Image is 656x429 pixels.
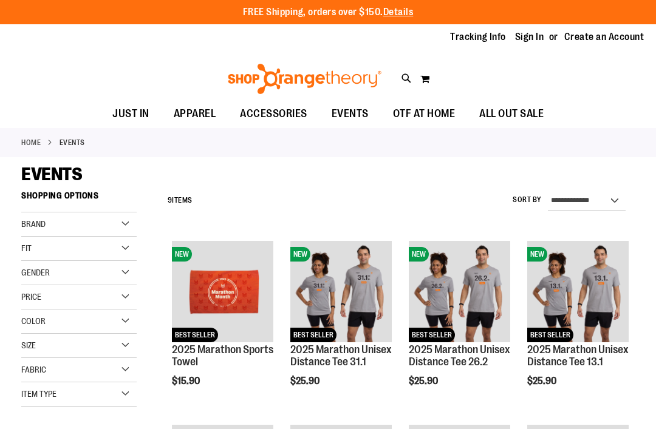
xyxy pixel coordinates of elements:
[172,247,192,262] span: NEW
[172,328,218,342] span: BEST SELLER
[527,343,629,368] a: 2025 Marathon Unisex Distance Tee 13.1
[450,30,506,44] a: Tracking Info
[172,241,273,342] img: 2025 Marathon Sports Towel
[527,376,558,387] span: $25.90
[479,100,544,127] span: ALL OUT SALE
[21,137,41,148] a: Home
[527,241,629,344] a: 2025 Marathon Unisex Distance Tee 13.1NEWBEST SELLER
[527,241,629,342] img: 2025 Marathon Unisex Distance Tee 13.1
[240,100,307,127] span: ACCESSORIES
[513,195,542,205] label: Sort By
[527,247,547,262] span: NEW
[21,316,46,326] span: Color
[527,328,573,342] span: BEST SELLER
[168,196,173,204] span: 9
[21,164,82,184] span: EVENTS
[21,389,56,399] span: Item Type
[521,235,635,417] div: product
[174,100,216,127] span: APPAREL
[226,64,383,94] img: Shop Orangetheory
[21,340,36,350] span: Size
[21,292,41,302] span: Price
[172,376,202,387] span: $15.90
[409,241,510,344] a: 2025 Marathon Unisex Distance Tee 26.2NEWBEST SELLER
[393,100,456,127] span: OTF AT HOME
[409,247,429,262] span: NEW
[290,241,392,344] a: 2025 Marathon Unisex Distance Tee 31.1NEWBEST SELLER
[409,376,440,387] span: $25.90
[409,343,510,368] a: 2025 Marathon Unisex Distance Tee 26.2
[290,328,337,342] span: BEST SELLER
[290,343,392,368] a: 2025 Marathon Unisex Distance Tee 31.1
[332,100,369,127] span: EVENTS
[21,365,46,374] span: Fabric
[383,7,414,18] a: Details
[284,235,398,417] div: product
[409,241,510,342] img: 2025 Marathon Unisex Distance Tee 26.2
[112,100,149,127] span: JUST IN
[243,5,414,19] p: FREE Shipping, orders over $150.
[21,268,50,277] span: Gender
[564,30,644,44] a: Create an Account
[166,235,279,417] div: product
[168,191,193,210] h2: Items
[60,137,85,148] strong: EVENTS
[290,376,321,387] span: $25.90
[172,343,273,368] a: 2025 Marathon Sports Towel
[21,219,46,229] span: Brand
[21,243,32,253] span: Fit
[403,235,516,417] div: product
[290,241,392,342] img: 2025 Marathon Unisex Distance Tee 31.1
[409,328,455,342] span: BEST SELLER
[21,185,137,212] strong: Shopping Options
[515,30,544,44] a: Sign In
[290,247,310,262] span: NEW
[172,241,273,344] a: 2025 Marathon Sports TowelNEWBEST SELLER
